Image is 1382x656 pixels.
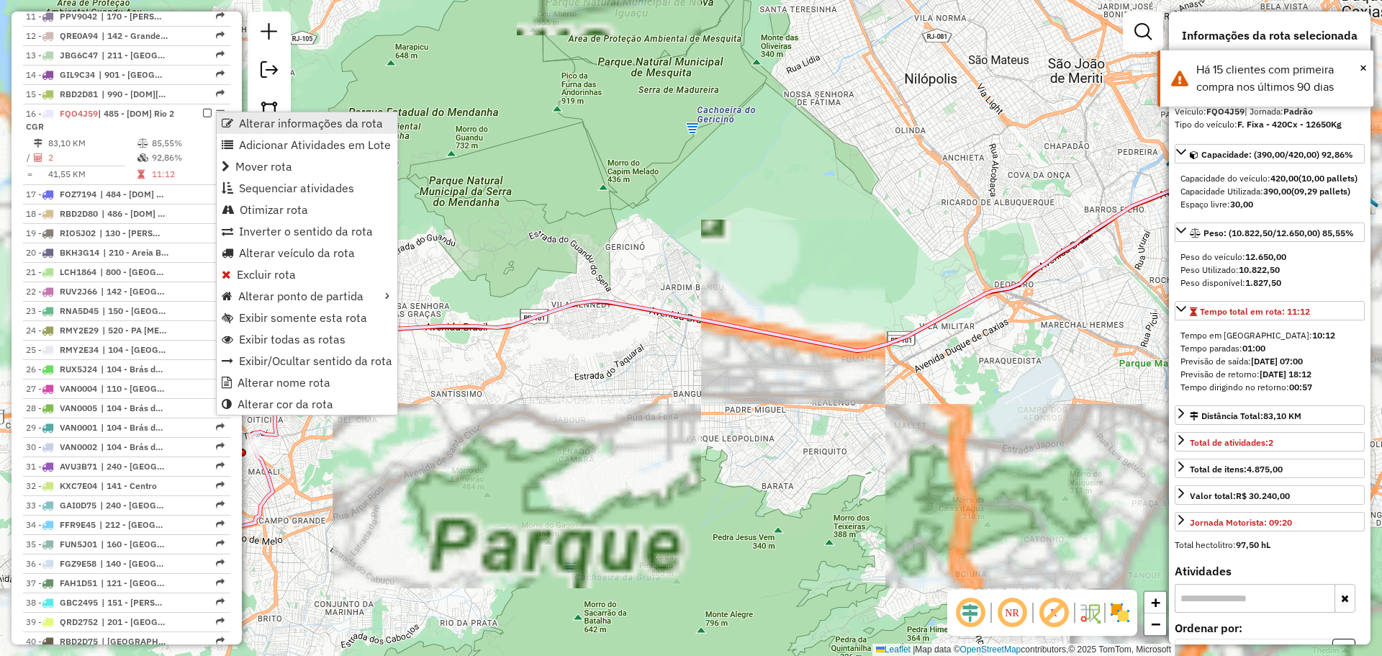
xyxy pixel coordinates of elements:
span: RBD2D75 [60,636,98,647]
a: Distância Total:83,10 KM [1175,405,1365,425]
li: Alterar informações da rota [217,112,397,134]
td: 83,10 KM [48,136,137,150]
div: Total hectolitro: [1175,539,1365,552]
span: Mover rota [235,161,292,172]
strong: 00:57 [1289,382,1312,392]
span: Excluir rota [237,269,296,280]
i: % de utilização da cubagem [137,153,148,162]
span: JBG6C47 [60,50,98,60]
div: Há 15 clientes com primeira compra nos últimos 90 dias [1196,61,1363,96]
li: Mover rota [217,156,397,177]
div: Jornada Motorista: 09:20 [1190,516,1292,529]
td: 11:12 [151,167,224,181]
img: Exibir/Ocultar setores [1108,601,1132,624]
strong: Padrão [1283,106,1313,117]
li: Alterar nome rota [217,372,397,393]
li: Alterar cor da rota [217,393,397,415]
div: Tipo do veículo: [1175,118,1365,131]
div: Previsão de saída: [1180,355,1359,368]
span: 25 - [26,344,99,355]
span: Alterar cor da rota [238,398,333,410]
span: 104 - Brás de Pina [101,421,167,434]
strong: FQO4J59 [1206,106,1245,117]
strong: 1.827,50 [1245,277,1281,288]
span: FUN5J01 [60,539,97,549]
span: QRE0A94 [60,30,98,41]
label: Ordenar por: [1175,619,1365,637]
span: RMY2E29 [60,325,99,336]
span: Capacidade: (390,00/420,00) 92,86% [1201,149,1353,160]
span: 484 - [DOM] Rio 1 CGR, 486 - [DOM] Rio 3 CGR [100,188,166,201]
a: Total de itens:4.875,00 [1175,459,1365,478]
em: Rota exportada [216,12,225,20]
div: Distância Total: [1190,410,1301,423]
span: | 485 - [DOM] Rio 2 CGR [26,108,174,132]
td: = [26,167,33,181]
span: RBD2D80 [60,208,98,219]
span: 31 - [26,461,97,472]
li: Otimizar rota [217,199,397,220]
span: 800 - Jardim América [100,266,166,279]
div: Espaço livre: [1180,198,1359,211]
em: Opções [216,109,225,117]
strong: F. Fixa - 420Cx - 12650Kg [1237,119,1342,130]
span: LCH1864 [60,266,96,277]
span: 104 - Brás de Pina, 121 - Vista Alegre, 520 - PA Acari [102,343,168,356]
td: / [26,150,33,165]
strong: 2 [1268,437,1273,448]
span: 142 - Grande Rio, 151 - Edson Passos 2, 170 - Rocha Sobrinho, 210 - Areia Branca, 212 - Heliopoli... [101,285,167,298]
span: Alterar veículo da rota [239,247,355,259]
i: Tempo total em rota [137,170,145,179]
span: 141 - Centro [101,480,167,493]
span: 990 - [DOM]Campo Grande centro CGR [101,88,168,101]
em: Rota exportada [216,500,225,509]
span: | [913,644,915,655]
div: Tempo total em rota: 11:12 [1175,323,1365,400]
a: Zoom in [1144,592,1166,614]
span: Inverter o sentido da rota [239,225,373,237]
span: 130 - Rocha Miranda [99,227,166,240]
span: 24 - [26,325,99,336]
div: Peso disponível: [1180,277,1359,289]
span: 26 - [26,364,97,374]
span: 212 - Heliopolis, 243 - São Vicente [99,518,166,531]
a: Exportar sessão [255,55,284,88]
span: VAN0004 [60,383,97,394]
i: Total de Atividades [34,153,42,162]
em: Rota exportada [216,578,225,587]
span: VAN0005 [60,403,97,413]
li: Sequenciar atividades [217,177,397,199]
span: Exibir somente esta rota [239,312,367,323]
span: 142 - Grande Rio [101,30,168,42]
span: 170 - Rocha Sobrinho, 171 - Vila Nova [101,10,167,23]
em: Rota exportada [216,539,225,548]
span: 19 - [26,228,96,238]
div: Peso: (10.822,50/12.650,00) 85,55% [1175,245,1365,295]
span: 39 - [26,616,98,627]
span: | Jornada: [1245,106,1313,117]
span: 15 - [26,89,98,99]
div: Tempo paradas: [1180,342,1359,355]
em: Rota exportada [216,70,225,78]
a: Jornada Motorista: 09:20 [1175,512,1365,531]
span: 18 - [26,208,98,219]
img: Selecionar atividades - polígono [259,99,279,120]
span: 901 - Ilha Pitangueiras, 902 - Ilha Jardim Guanabara, 910 - Ilha Jardim Carioca, 912 - Ilha Galeão [99,68,165,81]
span: 240 - Vila Santo Antonio [101,460,167,473]
li: Adicionar Atividades em Lote [217,134,397,156]
span: 13 - [26,50,98,60]
span: Alterar informações da rota [239,117,383,129]
em: Rota exportada [216,50,225,59]
i: % de utilização do peso [137,139,148,148]
span: RNA5D45 [60,305,99,316]
span: VAN0002 [60,441,97,452]
span: 38 - [26,597,98,608]
span: KXC7E04 [60,480,97,491]
div: Valor total: [1190,490,1290,503]
strong: 10:12 [1312,330,1335,341]
span: 14 - [26,69,95,80]
div: Capacidade do veículo: [1180,172,1359,185]
span: 40 - [26,636,98,647]
div: Tempo dirigindo no retorno: [1180,381,1359,394]
span: 17 - [26,189,96,199]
